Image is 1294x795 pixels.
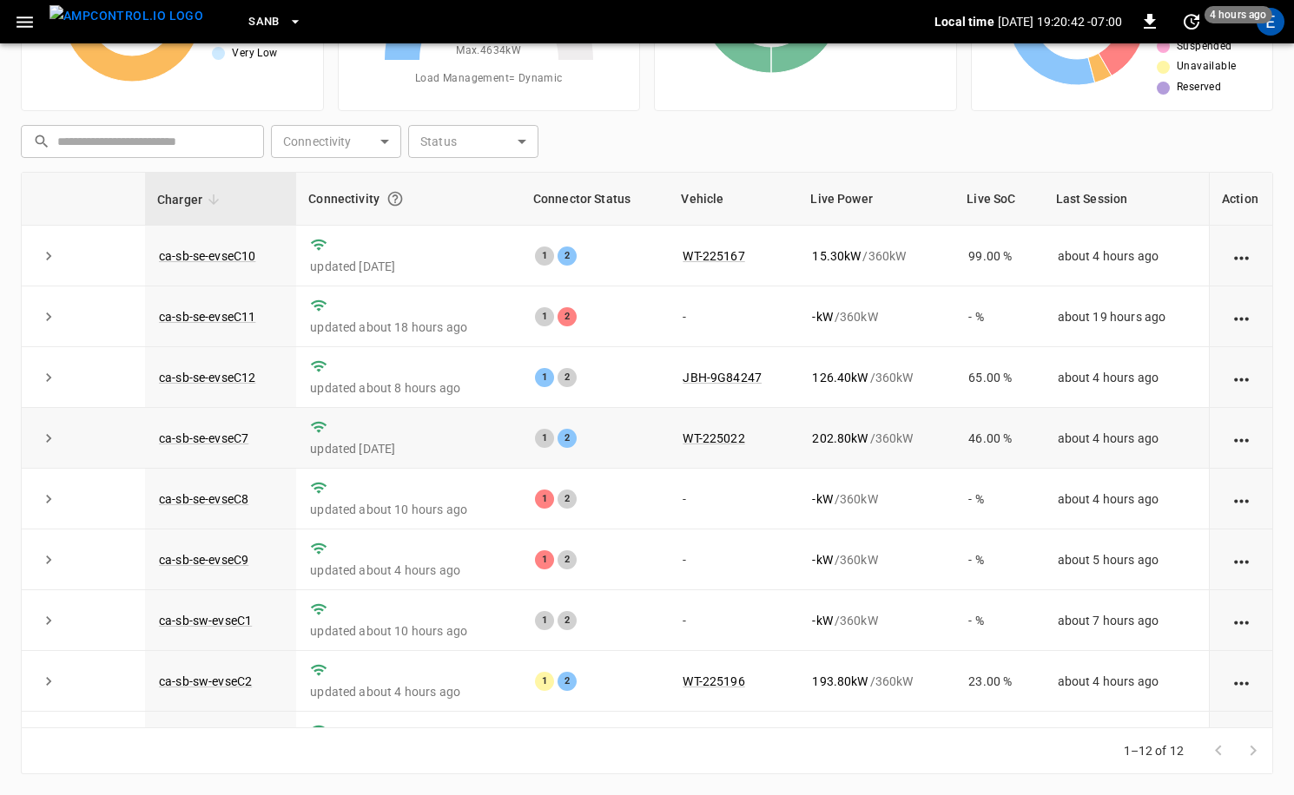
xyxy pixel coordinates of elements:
[1205,6,1272,23] span: 4 hours ago
[812,308,832,325] p: - kW
[683,674,744,688] a: WT-225196
[1044,712,1209,772] td: about 5 hours ago
[558,246,577,266] div: 2
[310,501,507,518] p: updated about 10 hours ago
[50,5,203,27] img: ampcontrol.io logo
[1231,612,1252,629] div: action cell options
[558,489,577,509] div: 2
[1231,430,1252,447] div: action cell options
[812,490,832,508] p: - kW
[669,173,798,226] th: Vehicle
[558,368,577,387] div: 2
[535,246,554,266] div: 1
[1044,408,1209,469] td: about 4 hours ago
[1178,8,1205,36] button: set refresh interval
[812,430,941,447] div: / 360 kW
[954,651,1043,712] td: 23.00 %
[1231,551,1252,568] div: action cell options
[683,249,744,263] a: WT-225167
[558,611,577,630] div: 2
[159,431,248,445] a: ca-sb-se-evseC7
[934,13,994,30] p: Local time
[998,13,1122,30] p: [DATE] 19:20:42 -07:00
[159,674,252,688] a: ca-sb-sw-evseC2
[1231,673,1252,690] div: action cell options
[159,553,248,567] a: ca-sb-se-evseC9
[36,243,62,269] button: expand row
[1044,651,1209,712] td: about 4 hours ago
[669,469,798,529] td: -
[310,440,507,457] p: updated [DATE]
[1257,8,1284,36] div: profile-icon
[954,286,1043,347] td: - %
[456,43,521,60] span: Max. 4634 kW
[1231,247,1252,265] div: action cell options
[812,369,868,386] p: 126.40 kW
[535,611,554,630] div: 1
[535,368,554,387] div: 1
[812,308,941,325] div: / 360 kW
[310,258,507,275] p: updated [DATE]
[558,550,577,569] div: 2
[954,529,1043,590] td: - %
[812,369,941,386] div: / 360 kW
[248,12,280,32] span: SanB
[1231,308,1252,325] div: action cell options
[954,226,1043,286] td: 99.00 %
[812,612,832,629] p: - kW
[669,590,798,651] td: -
[812,247,861,265] p: 15.30 kW
[812,490,941,508] div: / 360 kW
[812,612,941,629] div: / 360 kW
[954,469,1043,529] td: - %
[1231,490,1252,508] div: action cell options
[241,5,309,39] button: SanB
[535,429,554,448] div: 1
[415,70,563,88] span: Load Management = Dynamic
[36,304,62,330] button: expand row
[232,45,277,62] span: Very Low
[812,673,868,690] p: 193.80 kW
[1124,742,1185,759] p: 1–12 of 12
[812,673,941,690] div: / 360 kW
[683,371,762,384] a: JBH-9G84247
[521,173,670,226] th: Connector Status
[380,183,411,214] button: Connection between the charger and our software.
[558,429,577,448] div: 2
[1044,226,1209,286] td: about 4 hours ago
[310,379,507,397] p: updated about 8 hours ago
[157,189,225,210] span: Charger
[812,551,941,568] div: / 360 kW
[1177,38,1232,56] span: Suspended
[954,590,1043,651] td: - %
[669,529,798,590] td: -
[954,347,1043,408] td: 65.00 %
[798,173,954,226] th: Live Power
[1177,58,1236,76] span: Unavailable
[1044,469,1209,529] td: about 4 hours ago
[159,492,248,506] a: ca-sb-se-evseC8
[159,249,255,263] a: ca-sb-se-evseC10
[308,183,509,214] div: Connectivity
[954,408,1043,469] td: 46.00 %
[36,608,62,634] button: expand row
[535,489,554,509] div: 1
[36,425,62,451] button: expand row
[812,430,868,447] p: 202.80 kW
[535,307,554,326] div: 1
[1209,173,1272,226] th: Action
[683,431,744,445] a: WT-225022
[535,672,554,691] div: 1
[310,319,507,336] p: updated about 18 hours ago
[558,307,577,326] div: 2
[159,371,255,384] a: ca-sb-se-evseC12
[1044,173,1209,226] th: Last Session
[558,672,577,691] div: 2
[159,310,255,324] a: ca-sb-se-evseC11
[1044,347,1209,408] td: about 4 hours ago
[812,247,941,265] div: / 360 kW
[535,550,554,569] div: 1
[954,173,1043,226] th: Live SoC
[36,668,62,694] button: expand row
[310,683,507,700] p: updated about 4 hours ago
